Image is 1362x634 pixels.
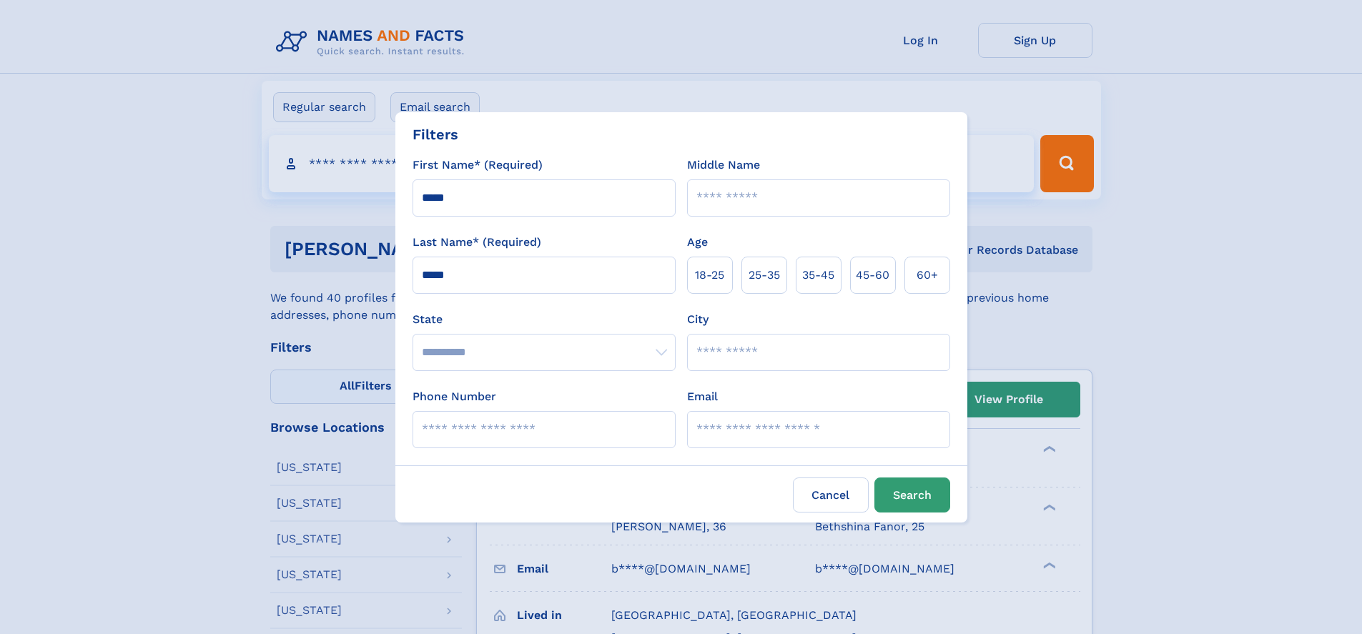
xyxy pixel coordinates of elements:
label: Email [687,388,718,405]
div: Filters [413,124,458,145]
span: 35‑45 [802,267,834,284]
label: Phone Number [413,388,496,405]
label: City [687,311,709,328]
span: 60+ [917,267,938,284]
span: 25‑35 [749,267,780,284]
label: Age [687,234,708,251]
label: Middle Name [687,157,760,174]
label: State [413,311,676,328]
button: Search [874,477,950,512]
label: Last Name* (Required) [413,234,541,251]
span: 45‑60 [856,267,889,284]
label: First Name* (Required) [413,157,543,174]
label: Cancel [793,477,869,512]
span: 18‑25 [695,267,724,284]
